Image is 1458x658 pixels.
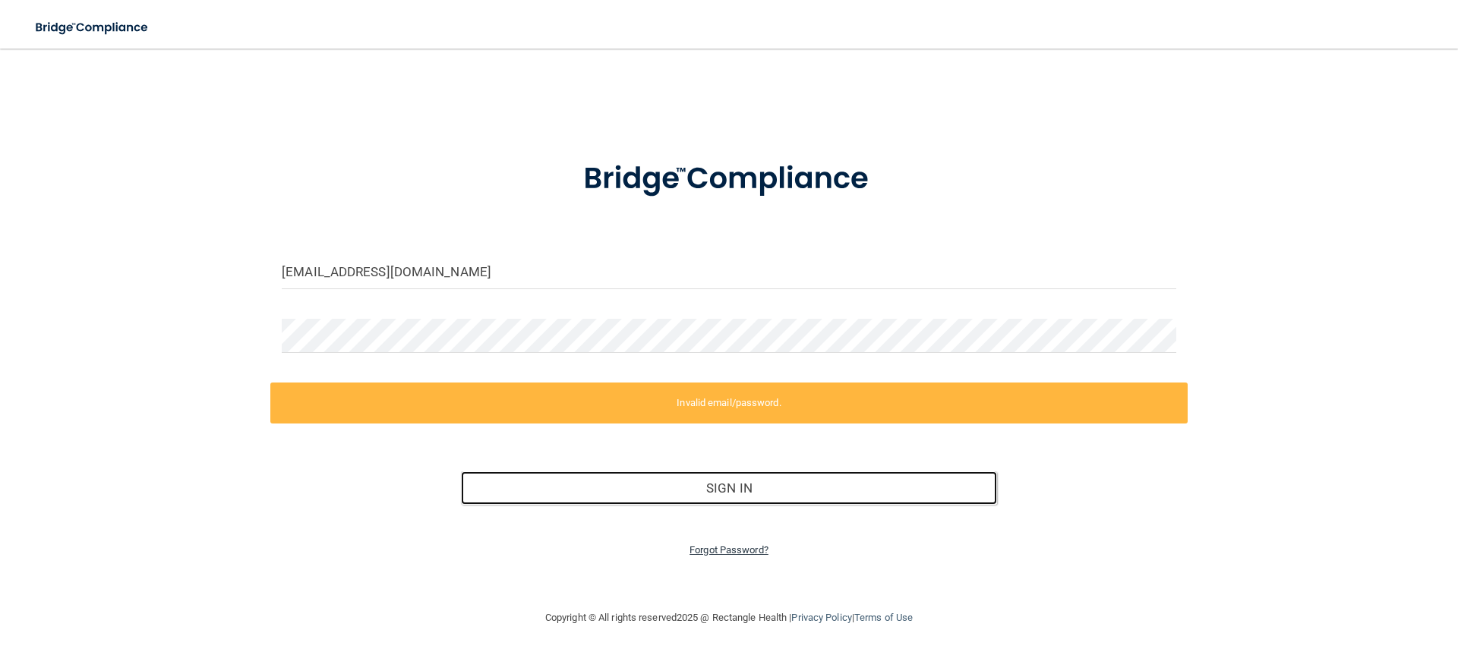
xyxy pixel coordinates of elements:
[791,612,851,623] a: Privacy Policy
[270,383,1188,423] label: Invalid email/password.
[552,140,906,219] img: bridge_compliance_login_screen.278c3ca4.svg
[282,255,1176,289] input: Email
[23,12,163,43] img: bridge_compliance_login_screen.278c3ca4.svg
[690,544,768,556] a: Forgot Password?
[461,471,998,505] button: Sign In
[854,612,913,623] a: Terms of Use
[452,593,1006,642] div: Copyright © All rights reserved 2025 @ Rectangle Health | |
